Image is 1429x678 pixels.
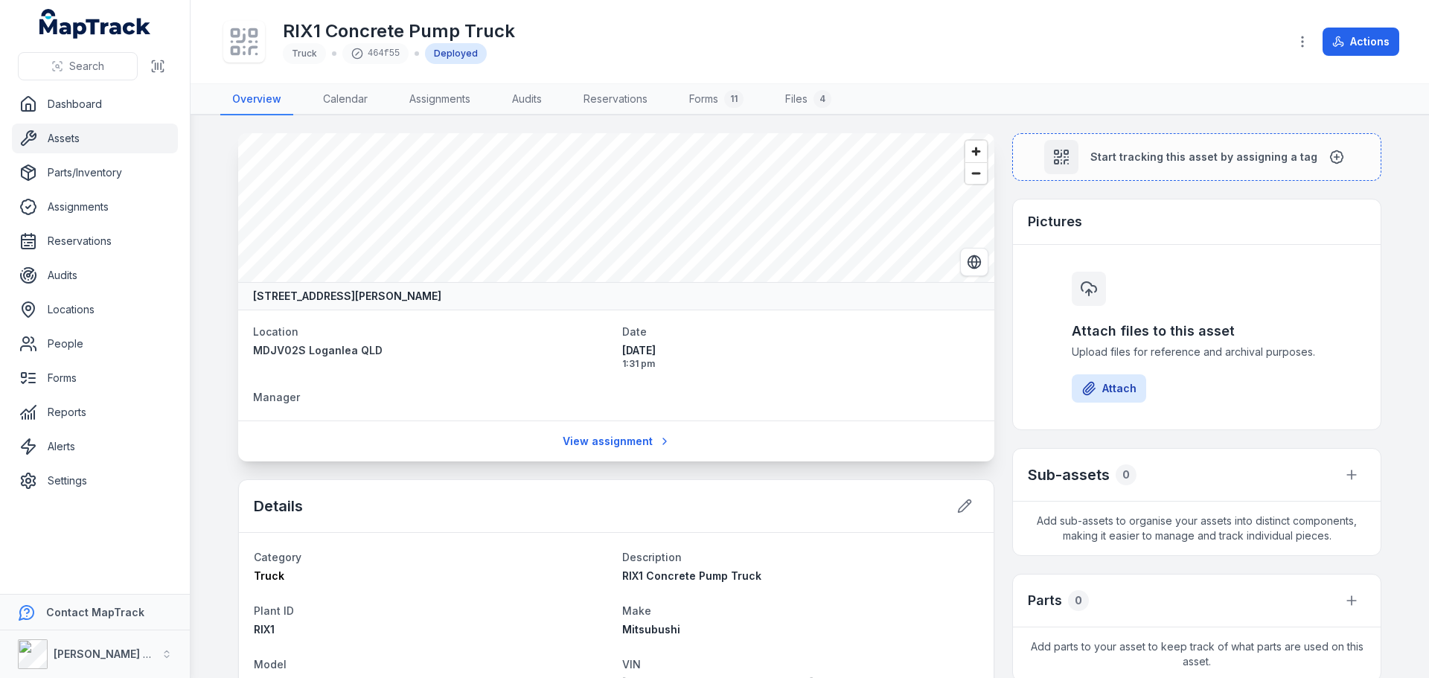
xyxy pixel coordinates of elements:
[965,141,987,162] button: Zoom in
[254,623,275,636] span: RIX1
[253,344,383,356] span: MDJV02S Loganlea QLD
[12,329,178,359] a: People
[622,325,647,338] span: Date
[12,192,178,222] a: Assignments
[18,52,138,80] button: Search
[425,43,487,64] div: Deployed
[342,43,409,64] div: 464f55
[1028,211,1082,232] h3: Pictures
[622,358,979,370] span: 1:31 pm
[12,295,178,324] a: Locations
[724,90,744,108] div: 11
[1013,502,1381,555] span: Add sub-assets to organise your assets into distinct components, making it easier to manage and t...
[254,604,294,617] span: Plant ID
[12,158,178,188] a: Parts/Inventory
[553,427,680,455] a: View assignment
[12,397,178,427] a: Reports
[283,19,515,43] h1: RIX1 Concrete Pump Truck
[677,84,755,115] a: Forms11
[622,658,641,671] span: VIN
[960,248,988,276] button: Switch to Satellite View
[253,391,300,403] span: Manager
[39,9,151,39] a: MapTrack
[1072,321,1322,342] h3: Attach files to this asset
[46,606,144,618] strong: Contact MapTrack
[311,84,380,115] a: Calendar
[254,551,301,563] span: Category
[12,260,178,290] a: Audits
[572,84,659,115] a: Reservations
[12,226,178,256] a: Reservations
[253,343,610,358] a: MDJV02S Loganlea QLD
[1090,150,1317,164] span: Start tracking this asset by assigning a tag
[500,84,554,115] a: Audits
[12,432,178,461] a: Alerts
[773,84,843,115] a: Files4
[238,133,994,282] canvas: Map
[1072,374,1146,403] button: Attach
[1116,464,1137,485] div: 0
[1012,133,1381,181] button: Start tracking this asset by assigning a tag
[397,84,482,115] a: Assignments
[813,90,831,108] div: 4
[622,569,761,582] span: RIX1 Concrete Pump Truck
[54,647,176,660] strong: [PERSON_NAME] Group
[622,623,680,636] span: Mitsubushi
[12,466,178,496] a: Settings
[622,551,682,563] span: Description
[1028,464,1110,485] h2: Sub-assets
[965,162,987,184] button: Zoom out
[69,59,104,74] span: Search
[292,48,317,59] span: Truck
[12,363,178,393] a: Forms
[1068,590,1089,611] div: 0
[622,343,979,358] span: [DATE]
[622,604,651,617] span: Make
[622,343,979,370] time: 9/16/2025, 1:31:27 PM
[1072,345,1322,359] span: Upload files for reference and archival purposes.
[254,496,303,517] h2: Details
[253,289,441,304] strong: [STREET_ADDRESS][PERSON_NAME]
[1323,28,1399,56] button: Actions
[12,124,178,153] a: Assets
[220,84,293,115] a: Overview
[253,325,298,338] span: Location
[254,569,284,582] span: Truck
[1028,590,1062,611] h3: Parts
[12,89,178,119] a: Dashboard
[254,658,287,671] span: Model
